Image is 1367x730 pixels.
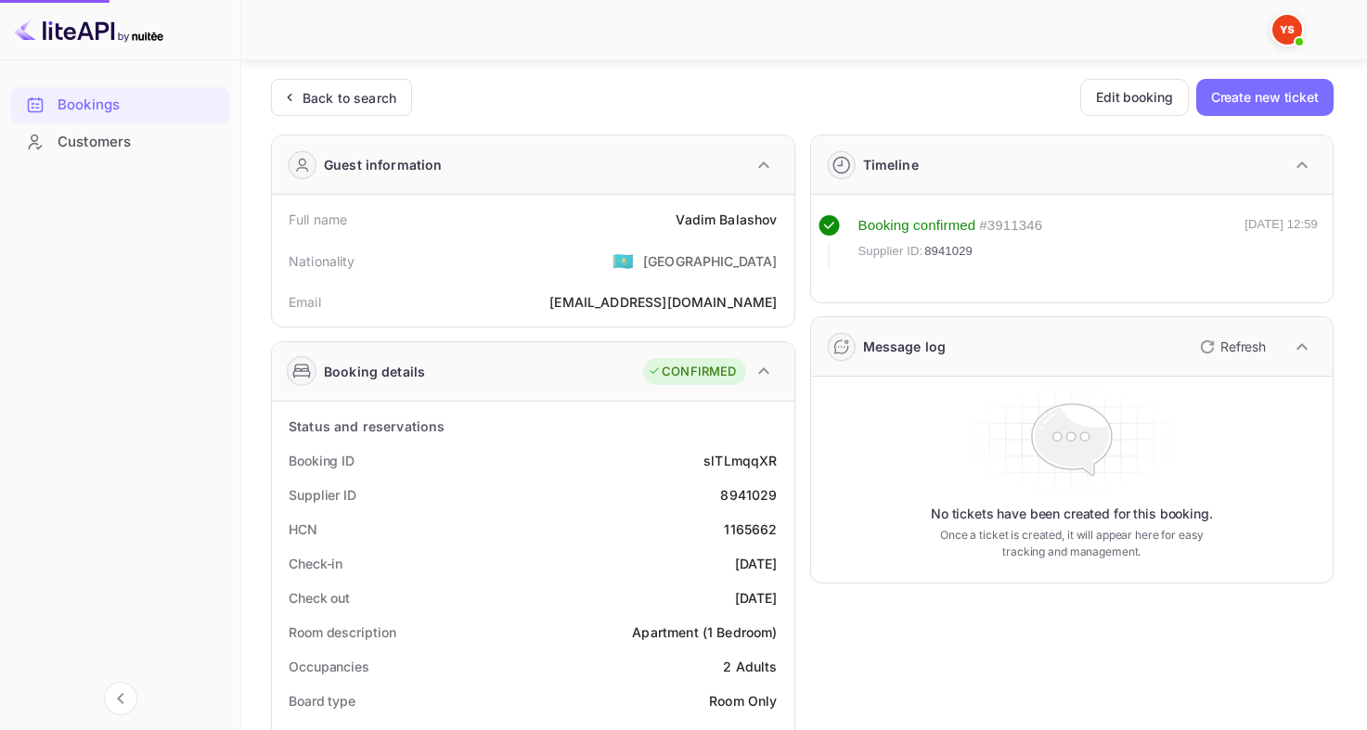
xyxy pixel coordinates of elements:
div: Apartment (1 Bedroom) [632,622,777,642]
div: Supplier ID [289,485,356,505]
div: [GEOGRAPHIC_DATA] [643,251,778,271]
img: Yandex Support [1272,15,1302,45]
img: LiteAPI logo [15,15,163,45]
div: Vadim Balashov [676,210,777,229]
div: # 3911346 [979,215,1042,237]
div: 1165662 [724,519,777,539]
div: Guest information [324,155,443,174]
a: Bookings [11,87,229,122]
div: [DATE] 12:59 [1244,215,1318,269]
div: Booking details [324,362,425,381]
span: 8941029 [924,242,973,261]
div: Check out [289,588,350,608]
div: CONFIRMED [648,363,736,381]
div: slTLmqqXR [703,451,777,470]
div: Customers [11,124,229,160]
p: No tickets have been created for this booking. [931,505,1213,523]
div: Customers [58,132,220,153]
span: United States [613,244,634,277]
div: Room description [289,622,395,642]
div: Email [289,292,321,312]
div: HCN [289,519,317,539]
div: Check-in [289,554,342,573]
div: Bookings [11,87,229,123]
div: Timeline [863,155,919,174]
p: Refresh [1220,337,1266,356]
div: [DATE] [735,588,778,608]
div: [DATE] [735,554,778,573]
div: Booking confirmed [858,215,976,237]
div: 8941029 [720,485,777,505]
div: Board type [289,691,355,711]
div: Bookings [58,95,220,116]
span: Supplier ID: [858,242,923,261]
button: Edit booking [1080,79,1189,116]
a: Customers [11,124,229,159]
p: Once a ticket is created, it will appear here for easy tracking and management. [932,527,1211,560]
div: Occupancies [289,657,369,676]
div: 2 Adults [723,657,777,676]
button: Create new ticket [1196,79,1334,116]
div: Message log [863,337,947,356]
div: Nationality [289,251,355,271]
button: Collapse navigation [104,682,137,715]
div: Back to search [303,88,396,108]
div: Room Only [709,691,777,711]
button: Refresh [1189,332,1273,362]
div: Booking ID [289,451,355,470]
div: Status and reservations [289,416,445,436]
div: [EMAIL_ADDRESS][DOMAIN_NAME] [549,292,777,312]
div: Full name [289,210,347,229]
